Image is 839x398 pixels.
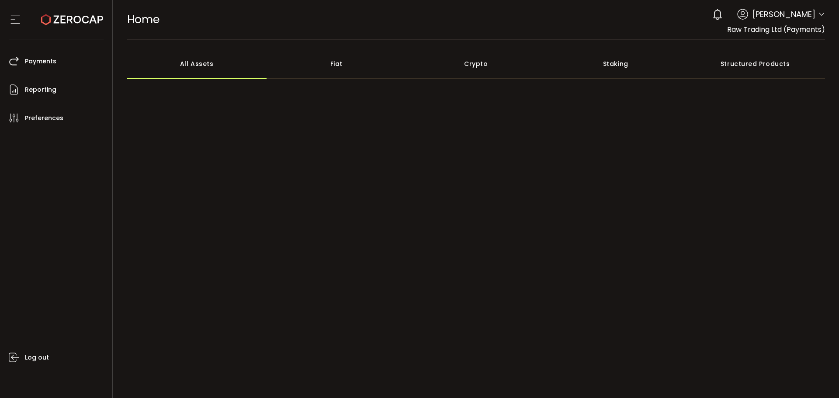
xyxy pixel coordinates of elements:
span: Raw Trading Ltd (Payments) [727,24,825,35]
div: Crypto [406,48,546,79]
div: Structured Products [686,48,825,79]
span: Home [127,12,159,27]
div: Fiat [267,48,406,79]
div: Staking [546,48,686,79]
span: [PERSON_NAME] [752,8,815,20]
span: Payments [25,55,56,68]
div: All Assets [127,48,267,79]
span: Reporting [25,83,56,96]
span: Preferences [25,112,63,125]
span: Log out [25,351,49,364]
